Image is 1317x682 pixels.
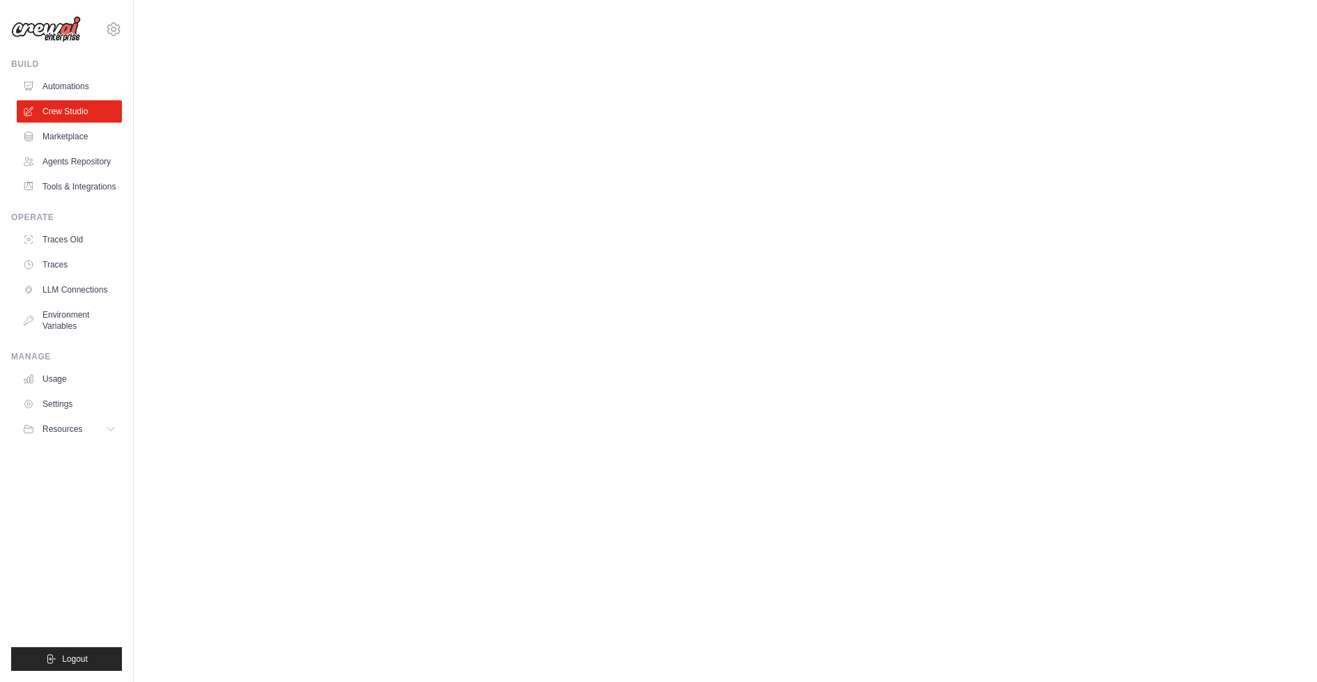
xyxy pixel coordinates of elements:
div: Manage [11,351,122,362]
a: Traces [17,254,122,276]
a: Traces Old [17,228,122,251]
a: Environment Variables [17,304,122,337]
a: Crew Studio [17,100,122,123]
a: Usage [17,368,122,390]
button: Resources [17,418,122,440]
div: Build [11,59,122,70]
a: Marketplace [17,125,122,148]
a: Tools & Integrations [17,176,122,198]
a: LLM Connections [17,279,122,301]
a: Agents Repository [17,150,122,173]
div: Operate [11,212,122,223]
span: Logout [62,653,88,665]
button: Logout [11,647,122,671]
img: Logo [11,16,81,42]
a: Settings [17,393,122,415]
a: Automations [17,75,122,98]
span: Resources [43,424,82,435]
